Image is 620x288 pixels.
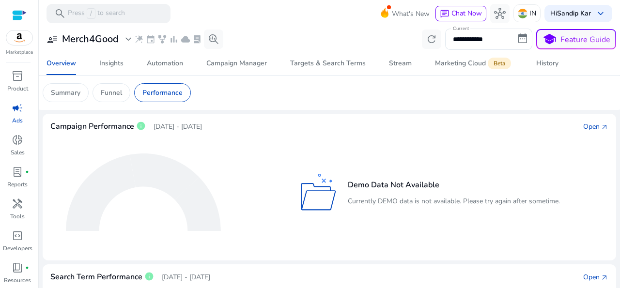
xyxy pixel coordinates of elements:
span: campaign [12,102,23,114]
span: arrow_outward [601,274,608,282]
img: amazon.svg [6,30,32,45]
span: lab_profile [12,166,23,178]
span: fiber_manual_record [25,170,29,174]
button: refresh [422,30,441,49]
div: Marketing Cloud [435,60,513,67]
div: Targets & Search Terms [290,60,366,67]
span: info [136,121,146,131]
span: expand_more [123,33,134,45]
p: Summary [51,88,80,98]
p: Performance [142,88,183,98]
p: Developers [3,244,32,253]
div: Campaign Manager [206,60,267,67]
span: bar_chart [169,34,179,44]
span: donut_small [12,134,23,146]
button: chatChat Now [435,6,486,21]
p: IN [529,5,536,22]
a: Openarrow_outward [583,272,608,282]
p: Ads [12,116,23,125]
h4: Search Term Performance [50,273,142,282]
p: Currently DEMO data is not available. Please try again after sometime. [348,196,560,206]
p: Sales [11,148,25,157]
span: search [54,8,66,19]
span: arrow_outward [601,123,608,131]
span: code_blocks [12,230,23,242]
span: chat [440,9,449,19]
span: What's New [392,5,430,22]
div: Insights [99,60,124,67]
a: Openarrow_outward [583,121,608,132]
span: Chat Now [451,9,482,18]
span: Beta [488,58,511,69]
p: Resources [4,276,31,285]
span: refresh [426,33,437,45]
img: demo-no-data-white.svg [285,174,346,210]
div: Automation [147,60,183,67]
img: in.svg [518,9,527,18]
div: Stream [389,60,412,67]
span: keyboard_arrow_down [595,8,606,19]
p: Reports [7,180,28,189]
span: search_insights [208,33,219,45]
span: event [146,34,155,44]
div: Open [583,272,600,282]
span: info [144,272,154,281]
span: cloud [181,34,190,44]
button: search_insights [204,30,223,49]
p: Marketplace [6,49,33,56]
p: Press to search [68,8,125,19]
span: hub [494,8,506,19]
button: schoolFeature Guide [536,29,616,49]
button: hub [490,4,510,23]
p: Tools [10,212,25,221]
span: inventory_2 [12,70,23,82]
span: book_4 [12,262,23,273]
span: / [87,8,95,19]
p: [DATE] - [DATE] [154,121,202,132]
h4: Demo Data Not Available [348,181,439,190]
p: Feature Guide [560,34,610,45]
span: family_history [157,34,167,44]
h3: Merch4Good [62,33,119,45]
p: [DATE] - [DATE] [162,272,210,282]
span: school [542,32,557,46]
span: fiber_manual_record [25,266,29,270]
div: History [536,60,558,67]
span: user_attributes [46,33,58,45]
div: Open [583,121,600,132]
span: wand_stars [134,34,144,44]
div: Overview [46,60,76,67]
p: Product [7,84,28,93]
span: handyman [12,198,23,210]
b: Sandip Kar [557,9,591,18]
p: Hi [550,10,591,17]
h4: Campaign Performance [50,122,134,131]
p: Funnel [101,88,122,98]
span: lab_profile [192,34,202,44]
